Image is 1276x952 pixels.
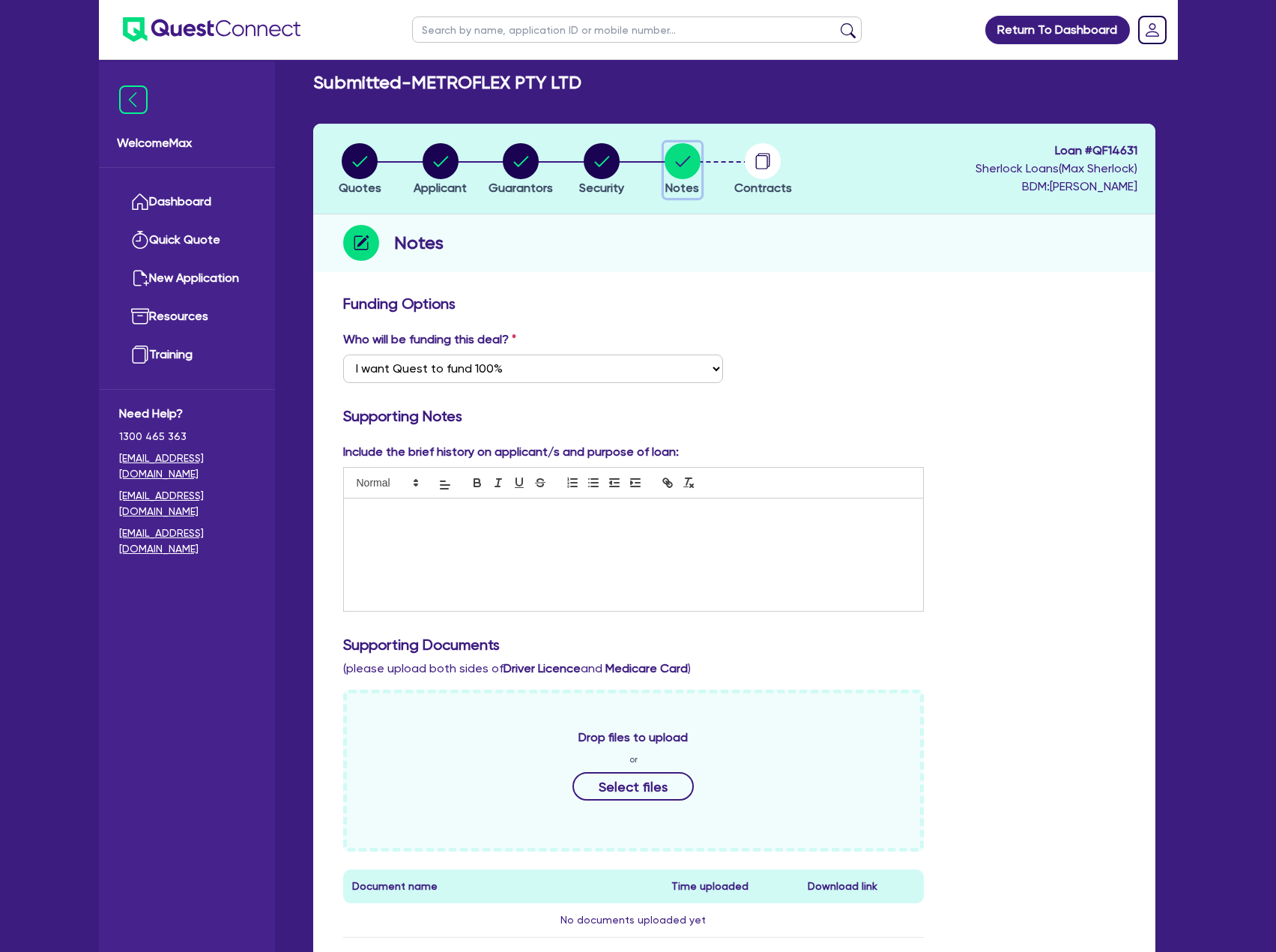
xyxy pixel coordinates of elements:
td: No documents uploaded yet [343,903,925,938]
label: Who will be funding this deal? [343,331,516,349]
img: step-icon [343,225,379,261]
img: icon-menu-close [119,85,148,114]
b: Driver Licence [504,661,581,675]
img: training [131,346,149,364]
button: Quotes [338,142,382,198]
span: Need Help? [119,405,255,423]
span: Welcome Max [117,134,257,152]
span: Contracts [734,181,792,195]
a: [EMAIL_ADDRESS][DOMAIN_NAME] [119,451,255,482]
a: New Application [119,259,255,298]
h3: Funding Options [343,295,1125,313]
img: new-application [131,269,149,287]
button: Notes [664,142,701,198]
img: quest-connect-logo-blue [123,17,300,42]
label: Include the brief history on applicant/s and purpose of loan: [343,443,679,461]
a: Return To Dashboard [985,16,1130,44]
input: Search by name, application ID or mobile number... [412,16,862,43]
a: Resources [119,298,255,336]
a: [EMAIL_ADDRESS][DOMAIN_NAME] [119,525,255,557]
button: Contracts [734,142,793,198]
span: Sherlock Loans ( Max Sherlock ) [976,161,1137,175]
button: Select files [572,772,694,801]
th: Document name [343,870,663,903]
span: (please upload both sides of and ) [343,661,691,675]
span: Drop files to upload [578,729,688,747]
span: or [629,753,638,766]
img: quick-quote [131,231,149,249]
h2: Notes [394,229,444,256]
span: 1300 465 363 [119,429,255,445]
h3: Supporting Documents [343,636,1125,654]
th: Time uploaded [662,870,799,903]
a: Quick Quote [119,221,255,259]
button: Security [578,142,625,198]
span: BDM: [PERSON_NAME] [976,178,1137,196]
a: [EMAIL_ADDRESS][DOMAIN_NAME] [119,488,255,519]
button: Guarantors [488,142,554,198]
span: Quotes [339,181,381,195]
a: Dashboard [119,183,255,221]
span: Notes [665,181,699,195]
img: resources [131,307,149,325]
th: Download link [799,870,924,903]
span: Guarantors [489,181,553,195]
b: Medicare Card [605,661,688,675]
h3: Supporting Notes [343,407,1125,425]
span: Security [579,181,624,195]
span: Loan # QF14631 [976,142,1137,160]
span: Applicant [414,181,467,195]
h2: Submitted - METROFLEX PTY LTD [313,72,581,94]
a: Dropdown toggle [1133,10,1172,49]
a: Training [119,336,255,374]
button: Applicant [413,142,468,198]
